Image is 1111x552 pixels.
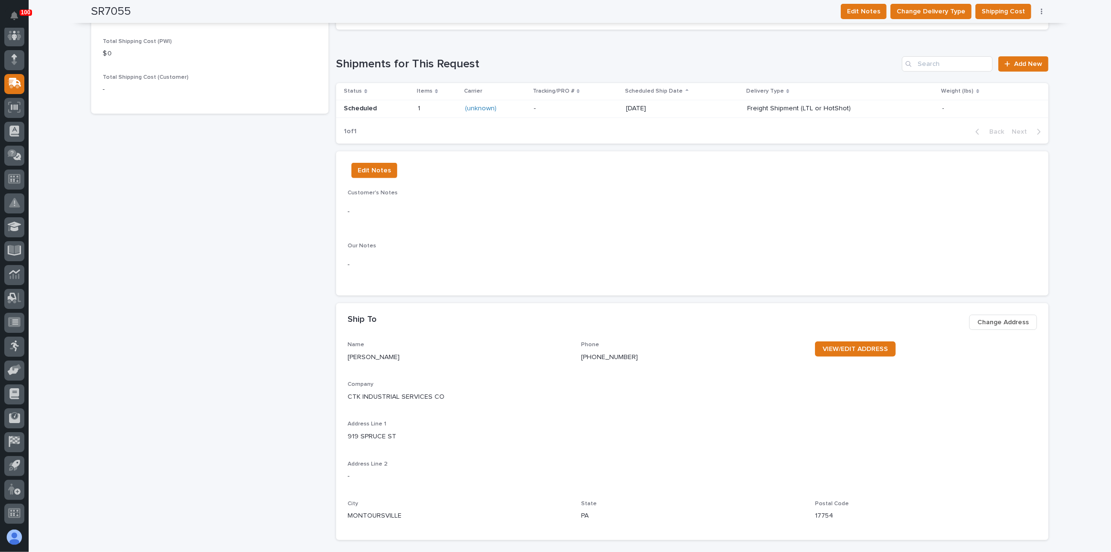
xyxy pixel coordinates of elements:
p: 919 SPRUCE ST [348,432,396,442]
span: Address Line 2 [348,461,388,467]
p: PA [581,511,589,521]
button: Notifications [4,6,24,26]
p: 100 [21,9,31,16]
p: Freight Shipment (LTL or HotShot) [747,105,914,113]
p: Tracking/PRO # [533,86,574,96]
p: 1 [418,103,422,113]
span: Customer's Notes [348,190,398,196]
span: Back [984,127,1004,136]
a: (unknown) [465,105,497,113]
p: [PHONE_NUMBER] [581,352,638,362]
p: - [348,260,1037,270]
span: Total Shipping Cost (Customer) [103,74,189,80]
p: - [103,85,317,95]
p: 17754 [815,511,833,521]
h2: SR7055 [91,5,131,19]
p: - [534,105,618,113]
p: Carrier [464,86,482,96]
span: Postal Code [815,501,849,507]
span: Address Line 1 [348,421,386,427]
button: users-avatar [4,527,24,547]
p: MONTOURSVILLE [348,511,402,521]
span: Change Address [977,317,1029,328]
p: Items [417,86,433,96]
span: Shipping Cost [982,6,1025,17]
a: Add New [998,56,1048,72]
button: Edit Notes [841,4,887,19]
span: Our Notes [348,243,376,249]
button: Change Delivery Type [890,4,972,19]
p: [PERSON_NAME] [348,352,400,362]
button: Shipping Cost [975,4,1031,19]
button: Change Address [969,315,1037,330]
span: VIEW/EDIT ADDRESS [823,346,888,352]
span: Total Shipping Cost (PWI) [103,39,172,44]
p: Weight (lbs) [942,86,974,96]
span: Name [348,342,364,348]
span: Company [348,382,373,387]
span: City [348,501,358,507]
p: Delivery Type [746,86,784,96]
button: Next [1008,127,1048,136]
h2: Ship To [348,315,377,325]
span: Edit Notes [847,6,880,17]
p: CTK INDUSTRIAL SERVICES CO [348,392,1037,402]
button: Edit Notes [351,163,397,178]
h1: Shipments for This Request [336,57,898,71]
p: 1 of 1 [336,120,364,143]
p: - [348,207,1037,217]
span: Next [1012,127,1033,136]
p: - [942,103,946,113]
span: Phone [581,342,599,348]
p: Scheduled [344,105,410,113]
a: VIEW/EDIT ADDRESS [815,341,896,357]
span: State [581,501,597,507]
span: Add New [1014,61,1042,67]
p: $ 0 [103,49,317,59]
p: Scheduled Ship Date [625,86,683,96]
div: Notifications100 [12,11,24,27]
p: [DATE] [626,105,740,113]
button: Back [968,127,1008,136]
tr: Scheduled11 (unknown) -[DATE]Freight Shipment (LTL or HotShot)-- [336,100,1048,117]
span: Edit Notes [358,165,391,176]
p: - [348,471,349,481]
p: Status [344,86,362,96]
span: Change Delivery Type [897,6,965,17]
input: Search [902,56,993,72]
